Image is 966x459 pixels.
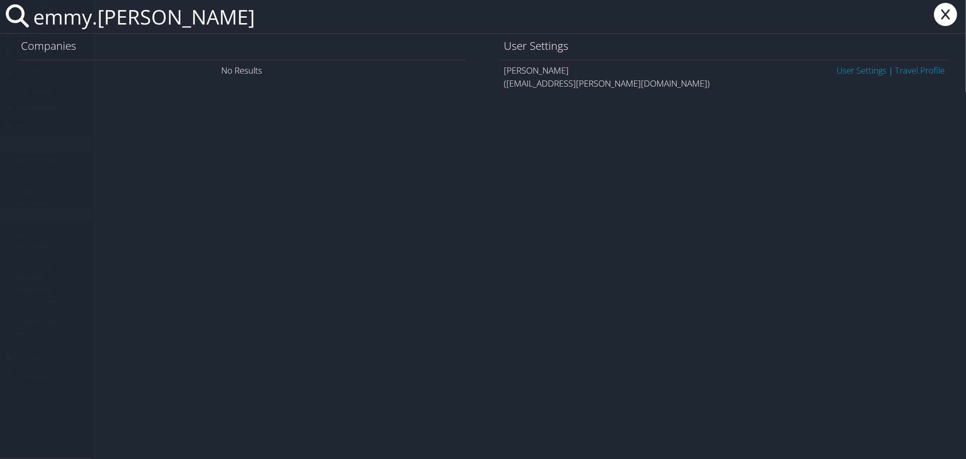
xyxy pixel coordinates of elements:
h1: User Settings [504,38,945,53]
div: ([EMAIL_ADDRESS][PERSON_NAME][DOMAIN_NAME]) [504,77,945,90]
h1: Companies [21,38,462,53]
div: No Results [17,60,466,80]
span: [PERSON_NAME] [504,64,569,76]
span: | [887,64,895,76]
a: User Settings [836,64,887,76]
a: View OBT Profile [895,64,945,76]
